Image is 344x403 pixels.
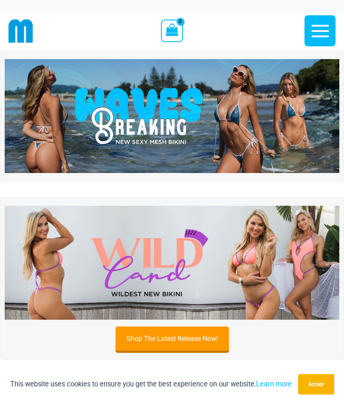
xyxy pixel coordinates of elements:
[116,326,229,351] a: Shop The Latest Release Now!
[256,380,292,388] a: Learn more
[8,19,33,43] img: cropped mm emblem
[5,206,339,320] img: Wild Card Neon Bliss Bikini
[10,378,292,390] p: This website uses cookies to ensure you get the best experience on our website.
[161,20,183,42] a: View Shopping Cart, empty
[298,374,334,394] button: Accept
[5,59,339,173] img: Waves Breaking Ocean Bikini Pack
